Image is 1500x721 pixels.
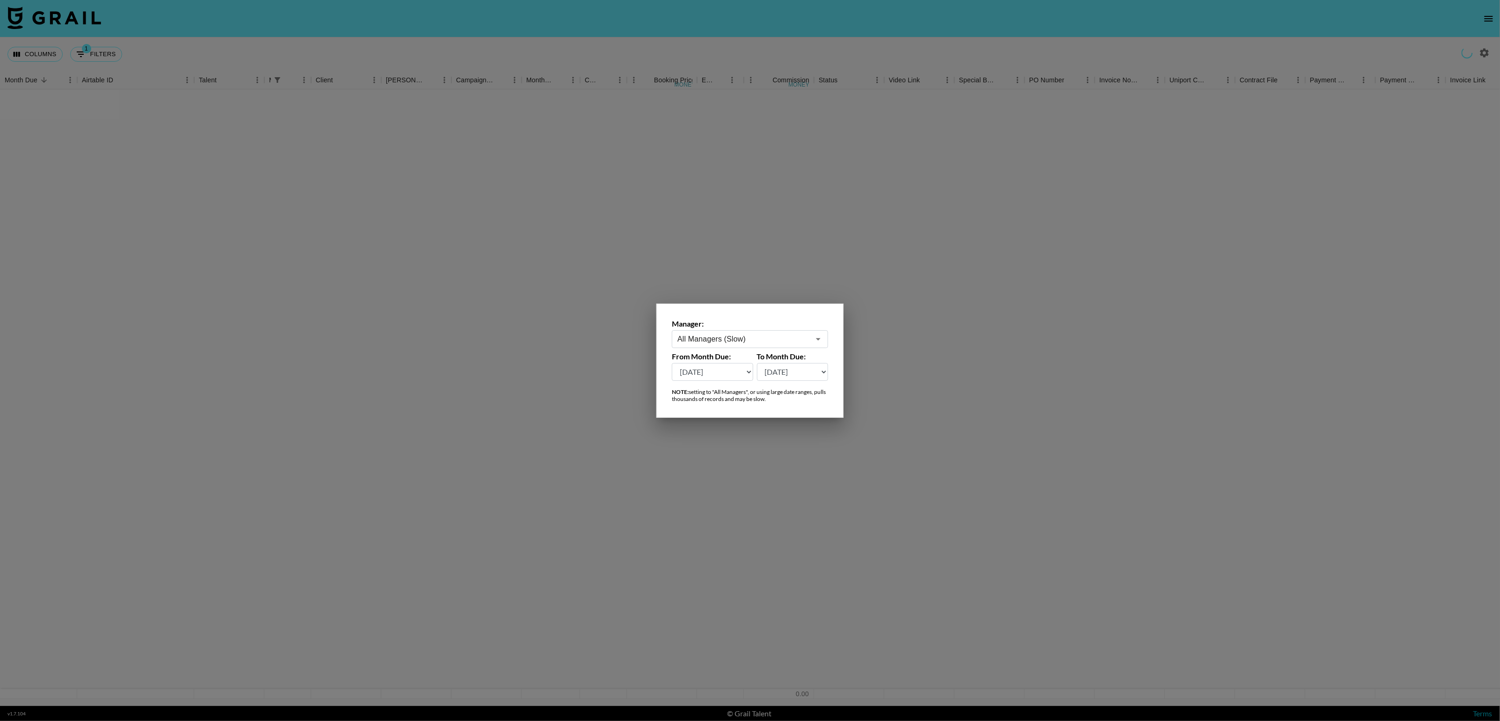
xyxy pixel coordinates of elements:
[672,388,828,402] div: setting to "All Managers", or using large date ranges, pulls thousands of records and may be slow.
[672,388,689,395] strong: NOTE:
[812,333,825,346] button: Open
[757,352,829,361] label: To Month Due:
[672,319,828,328] label: Manager:
[672,352,753,361] label: From Month Due:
